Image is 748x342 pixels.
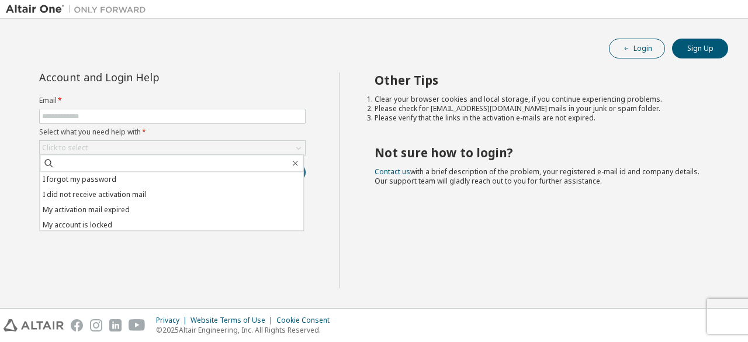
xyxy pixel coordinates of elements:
li: Clear your browser cookies and local storage, if you continue experiencing problems. [375,95,708,104]
label: Select what you need help with [39,127,306,137]
img: Altair One [6,4,152,15]
div: Website Terms of Use [191,316,276,325]
button: Sign Up [672,39,728,58]
span: with a brief description of the problem, your registered e-mail id and company details. Our suppo... [375,167,699,186]
img: linkedin.svg [109,319,122,331]
div: Click to select [40,141,305,155]
img: altair_logo.svg [4,319,64,331]
label: Email [39,96,306,105]
li: Please verify that the links in the activation e-mails are not expired. [375,113,708,123]
a: Contact us [375,167,410,177]
h2: Not sure how to login? [375,145,708,160]
li: Please check for [EMAIL_ADDRESS][DOMAIN_NAME] mails in your junk or spam folder. [375,104,708,113]
img: facebook.svg [71,319,83,331]
img: youtube.svg [129,319,146,331]
img: instagram.svg [90,319,102,331]
div: Account and Login Help [39,72,252,82]
li: I forgot my password [40,172,303,187]
p: © 2025 Altair Engineering, Inc. All Rights Reserved. [156,325,337,335]
button: Login [609,39,665,58]
div: Privacy [156,316,191,325]
div: Click to select [42,143,88,153]
h2: Other Tips [375,72,708,88]
div: Cookie Consent [276,316,337,325]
